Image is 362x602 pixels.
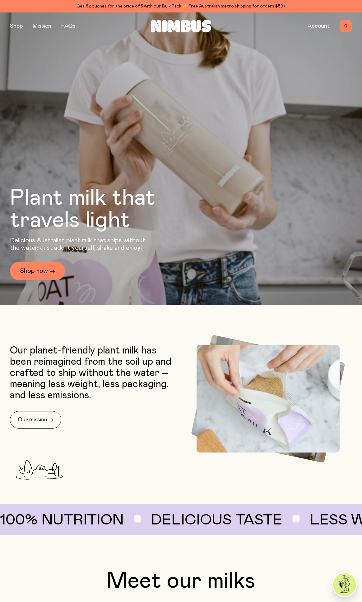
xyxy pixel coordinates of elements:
[10,237,149,252] p: Delicious Australian plant milk that ships without the water. Just add it yourself, shake and enjoy!
[10,345,178,401] p: Our planet-friendly plant milk has been reimagined from the soil up and crafted to ship without t...
[308,23,330,29] a: Account
[151,513,309,528] span: Delicious taste
[340,20,352,32] button: 0
[10,187,189,232] h1: Plant milk that travels light
[61,23,75,29] a: FAQs
[10,262,65,280] a: Shop now →
[10,2,352,10] div: Get 6 pouches for the price of 5 with our Bulk Pack ✨ Free Australian metro shipping for orders $59+
[333,573,356,596] img: agent
[33,23,51,29] a: Mission
[197,345,340,453] img: Oat Milk pouch being opened
[10,411,61,429] a: Our mission →
[10,570,352,592] h2: Meet our milks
